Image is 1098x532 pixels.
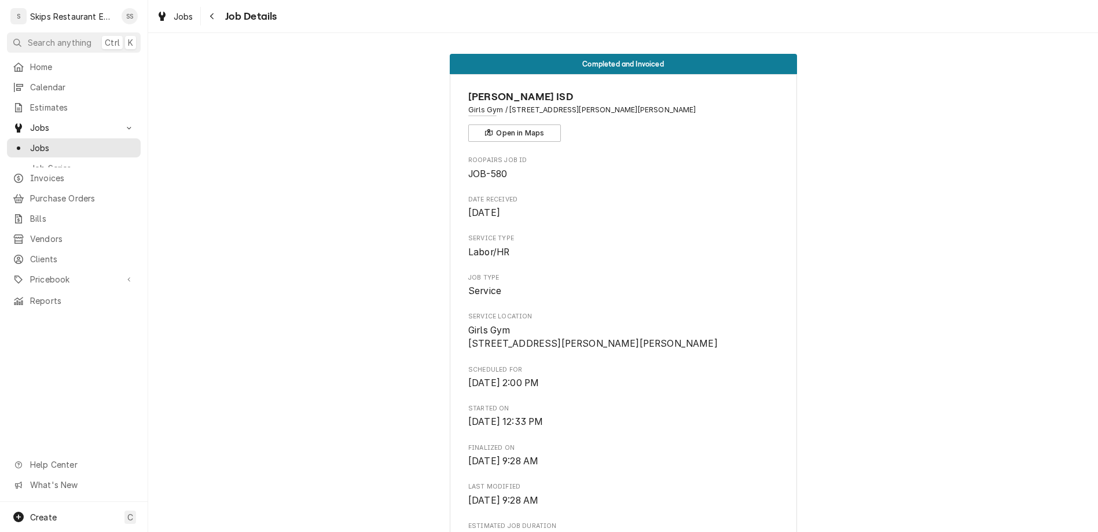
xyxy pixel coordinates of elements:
[7,78,141,97] a: Calendar
[203,7,222,25] button: Navigate back
[468,482,778,507] div: Last Modified
[468,495,538,506] span: [DATE] 9:28 AM
[468,206,778,220] span: Date Received
[468,376,778,390] span: Scheduled For
[28,36,91,49] span: Search anything
[10,8,27,24] div: S
[450,54,797,74] div: Status
[468,89,778,142] div: Client Information
[30,101,135,113] span: Estimates
[468,443,778,453] span: Finalized On
[128,36,133,49] span: K
[30,192,135,204] span: Purchase Orders
[468,416,543,427] span: [DATE] 12:33 PM
[30,81,135,93] span: Calendar
[468,89,778,105] span: Name
[468,207,500,218] span: [DATE]
[7,159,141,178] a: Job Series
[582,60,664,68] span: Completed and Invoiced
[468,365,778,390] div: Scheduled For
[7,209,141,228] a: Bills
[468,522,778,531] span: Estimated Job Duration
[152,7,198,26] a: Jobs
[122,8,138,24] div: SS
[7,138,141,157] a: Jobs
[30,162,135,174] span: Job Series
[30,512,57,522] span: Create
[7,229,141,248] a: Vendors
[7,57,141,76] a: Home
[468,167,778,181] span: Roopairs Job ID
[7,475,141,494] a: Go to What's New
[468,247,509,258] span: Labor/HR
[468,285,501,296] span: Service
[468,312,778,351] div: Service Location
[468,324,778,351] span: Service Location
[468,325,718,350] span: Girls Gym [STREET_ADDRESS][PERSON_NAME][PERSON_NAME]
[468,124,561,142] button: Open in Maps
[30,479,134,491] span: What's New
[30,253,135,265] span: Clients
[30,122,117,134] span: Jobs
[222,9,277,24] span: Job Details
[468,482,778,491] span: Last Modified
[7,250,141,269] a: Clients
[468,245,778,259] span: Service Type
[30,233,135,245] span: Vendors
[468,273,778,282] span: Job Type
[30,142,135,154] span: Jobs
[30,273,117,285] span: Pricebook
[30,212,135,225] span: Bills
[7,189,141,208] a: Purchase Orders
[30,172,135,184] span: Invoices
[7,98,141,117] a: Estimates
[105,36,120,49] span: Ctrl
[30,10,115,23] div: Skips Restaurant Equipment
[468,273,778,298] div: Job Type
[7,118,141,137] a: Go to Jobs
[468,454,778,468] span: Finalized On
[468,404,778,413] span: Started On
[468,168,507,179] span: JOB-580
[468,404,778,429] div: Started On
[30,295,135,307] span: Reports
[127,511,133,523] span: C
[7,291,141,310] a: Reports
[7,455,141,474] a: Go to Help Center
[7,270,141,289] a: Go to Pricebook
[7,32,141,53] button: Search anythingCtrlK
[122,8,138,24] div: Shan Skipper's Avatar
[468,365,778,375] span: Scheduled For
[468,456,538,467] span: [DATE] 9:28 AM
[468,195,778,204] span: Date Received
[468,377,539,388] span: [DATE] 2:00 PM
[7,168,141,188] a: Invoices
[468,443,778,468] div: Finalized On
[468,312,778,321] span: Service Location
[468,195,778,220] div: Date Received
[468,156,778,181] div: Roopairs Job ID
[468,234,778,259] div: Service Type
[468,415,778,429] span: Started On
[468,105,778,115] span: Address
[30,61,135,73] span: Home
[468,284,778,298] span: Job Type
[174,10,193,23] span: Jobs
[468,156,778,165] span: Roopairs Job ID
[30,458,134,471] span: Help Center
[468,234,778,243] span: Service Type
[468,494,778,508] span: Last Modified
